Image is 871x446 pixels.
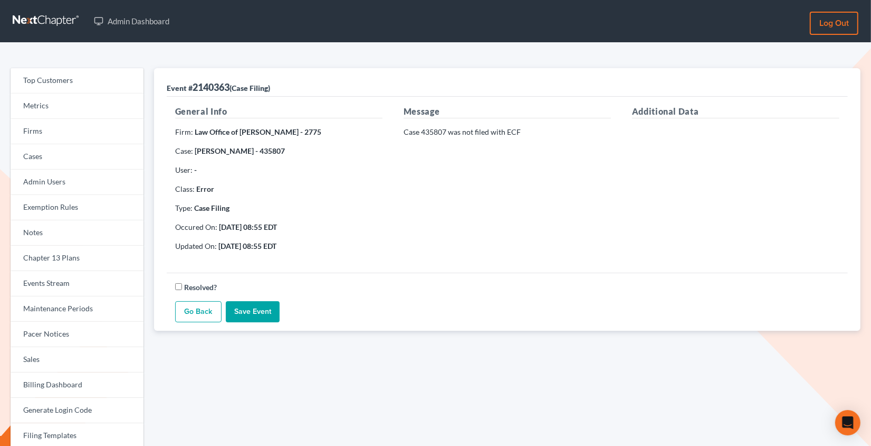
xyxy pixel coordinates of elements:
a: Billing Dashboard [11,373,143,398]
span: Case: [175,146,193,155]
span: Class: [175,184,195,193]
span: Occured On: [175,222,217,231]
strong: Law Office of [PERSON_NAME] - 2775 [195,127,321,136]
a: Cases [11,144,143,170]
a: Chapter 13 Plans [11,246,143,271]
a: Events Stream [11,271,143,296]
a: Maintenance Periods [11,296,143,322]
h5: Additional Data [632,105,839,118]
span: Event # [167,83,193,92]
a: Notes [11,220,143,246]
label: Resolved? [184,282,217,293]
span: (Case Filing) [229,83,270,92]
a: Admin Users [11,170,143,195]
a: Pacer Notices [11,322,143,347]
span: Updated On: [175,241,217,250]
div: 2140363 [167,81,270,94]
span: Type: [175,203,193,212]
a: Firms [11,119,143,144]
a: Top Customers [11,68,143,94]
a: Sales [11,347,143,373]
strong: Case Filing [194,203,229,212]
a: Generate Login Code [11,398,143,423]
input: Save Event [226,301,280,322]
a: Metrics [11,94,143,119]
strong: [PERSON_NAME] - 435807 [195,146,285,155]
p: Case 435807 was not filed with ECF [404,127,611,137]
strong: - [194,165,197,174]
strong: [DATE] 08:55 EDT [219,222,277,231]
h5: Message [404,105,611,118]
strong: Error [196,184,214,193]
div: Open Intercom Messenger [835,410,860,435]
strong: [DATE] 08:55 EDT [218,241,276,250]
a: Log out [810,12,858,35]
a: Admin Dashboard [89,12,175,31]
a: Exemption Rules [11,195,143,220]
a: Go Back [175,301,222,322]
span: Firm: [175,127,193,136]
span: User: [175,165,193,174]
h5: General Info [175,105,382,118]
